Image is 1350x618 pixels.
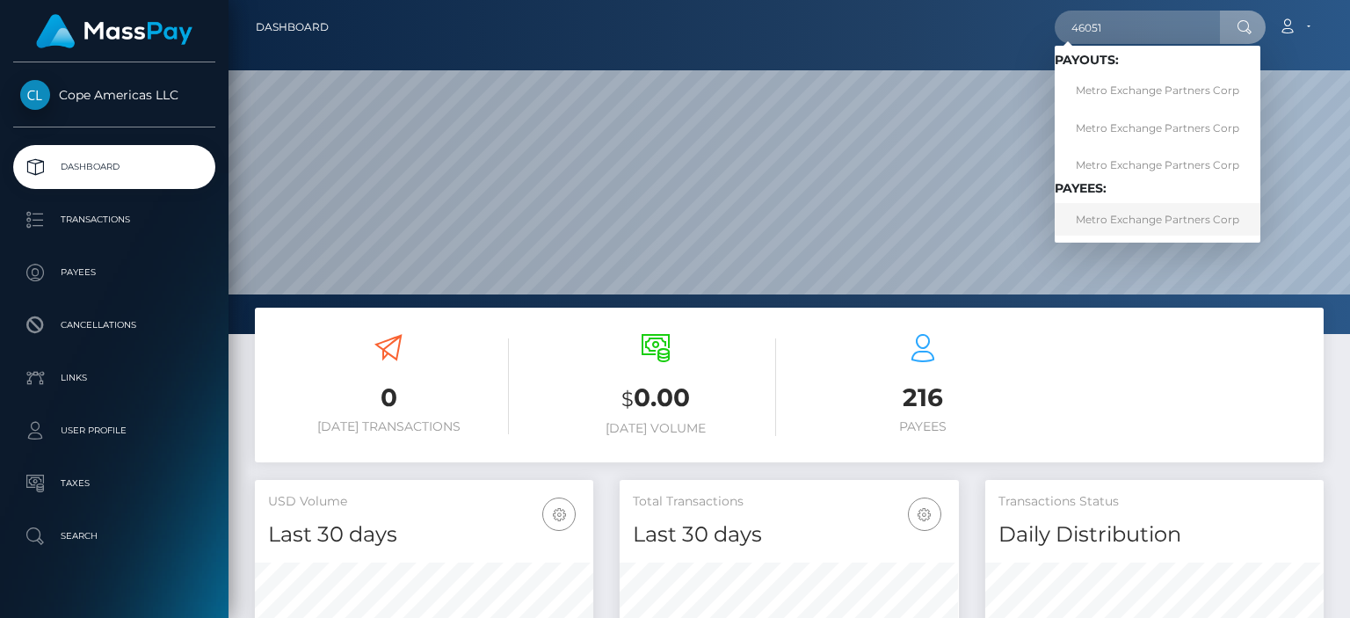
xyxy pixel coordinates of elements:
[20,365,208,391] p: Links
[535,381,776,417] h3: 0.00
[20,470,208,497] p: Taxes
[13,198,215,242] a: Transactions
[1055,149,1260,181] a: Metro Exchange Partners Corp
[1055,181,1260,196] h6: Payees:
[1055,11,1220,44] input: Search...
[20,80,50,110] img: Cope Americas LLC
[268,493,580,511] h5: USD Volume
[13,145,215,189] a: Dashboard
[20,154,208,180] p: Dashboard
[20,418,208,444] p: User Profile
[20,207,208,233] p: Transactions
[535,421,776,436] h6: [DATE] Volume
[36,14,192,48] img: MassPay Logo
[13,87,215,103] span: Cope Americas LLC
[633,520,945,550] h4: Last 30 days
[1055,203,1260,236] a: Metro Exchange Partners Corp
[802,419,1043,434] h6: Payees
[1055,75,1260,107] a: Metro Exchange Partners Corp
[13,462,215,505] a: Taxes
[268,381,509,415] h3: 0
[998,493,1310,511] h5: Transactions Status
[13,251,215,294] a: Payees
[1055,53,1260,68] h6: Payouts:
[13,356,215,400] a: Links
[998,520,1310,550] h4: Daily Distribution
[621,387,634,411] small: $
[13,514,215,558] a: Search
[13,409,215,453] a: User Profile
[20,312,208,338] p: Cancellations
[20,259,208,286] p: Payees
[1055,112,1260,144] a: Metro Exchange Partners Corp
[633,493,945,511] h5: Total Transactions
[256,9,329,46] a: Dashboard
[20,523,208,549] p: Search
[13,303,215,347] a: Cancellations
[802,381,1043,415] h3: 216
[268,419,509,434] h6: [DATE] Transactions
[268,520,580,550] h4: Last 30 days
